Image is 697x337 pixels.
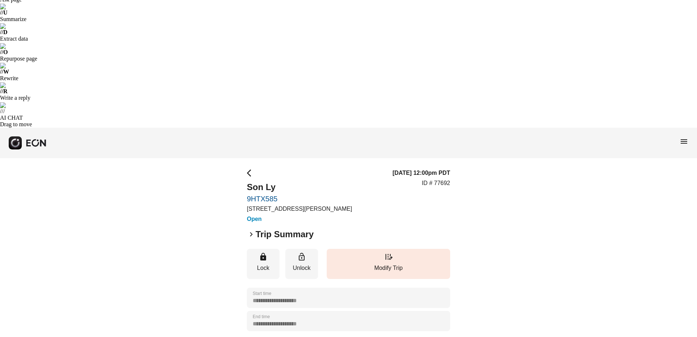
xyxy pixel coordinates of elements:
p: Unlock [289,264,314,272]
span: keyboard_arrow_right [247,230,256,239]
button: Unlock [285,249,318,279]
h3: [DATE] 12:00pm PDT [392,169,450,177]
span: menu [680,137,688,146]
span: arrow_back_ios [247,169,256,177]
h2: Son Ly [247,181,352,193]
p: ID # 77692 [422,179,450,188]
h3: Open [247,215,352,223]
h2: Trip Summary [256,229,314,240]
p: Modify Trip [330,264,447,272]
p: [STREET_ADDRESS][PERSON_NAME] [247,205,352,213]
button: Lock [247,249,280,279]
a: 9HTX585 [247,194,352,203]
span: edit_road [384,252,393,261]
span: lock_open [297,252,306,261]
button: Modify Trip [327,249,450,279]
p: Lock [250,264,276,272]
span: lock [259,252,268,261]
